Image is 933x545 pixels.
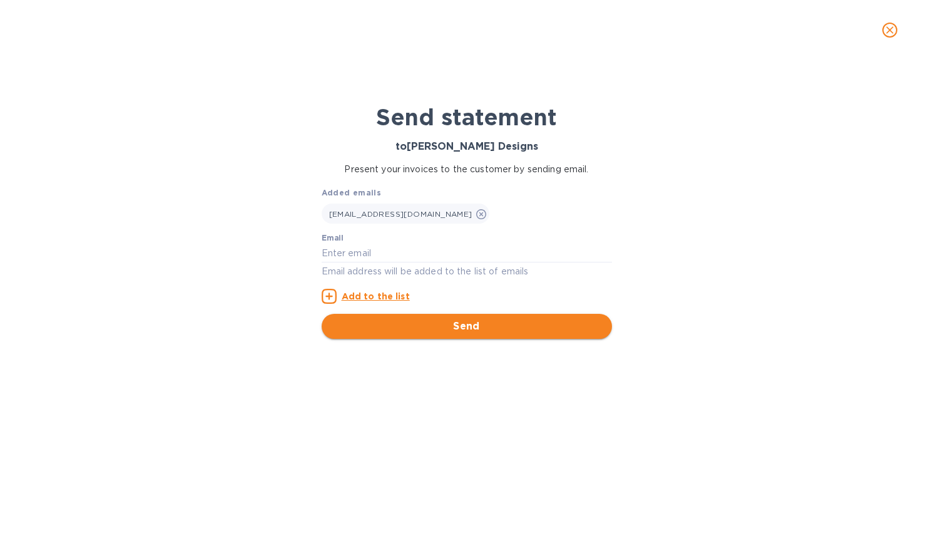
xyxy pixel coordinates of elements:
button: Send [322,314,612,339]
input: Enter email [322,244,612,262]
span: Send [332,319,602,334]
p: Present your invoices to the customer by sending email. [322,163,612,176]
u: Add to the list [342,291,410,301]
b: Added emails [322,188,382,197]
p: Email address will be added to the list of emails [322,264,612,279]
button: close [875,15,905,45]
div: [EMAIL_ADDRESS][DOMAIN_NAME] [322,204,489,224]
h3: to [PERSON_NAME] Designs [322,141,612,153]
span: [EMAIL_ADDRESS][DOMAIN_NAME] [329,209,472,219]
label: Email [322,235,344,242]
b: Send statement [376,103,557,131]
